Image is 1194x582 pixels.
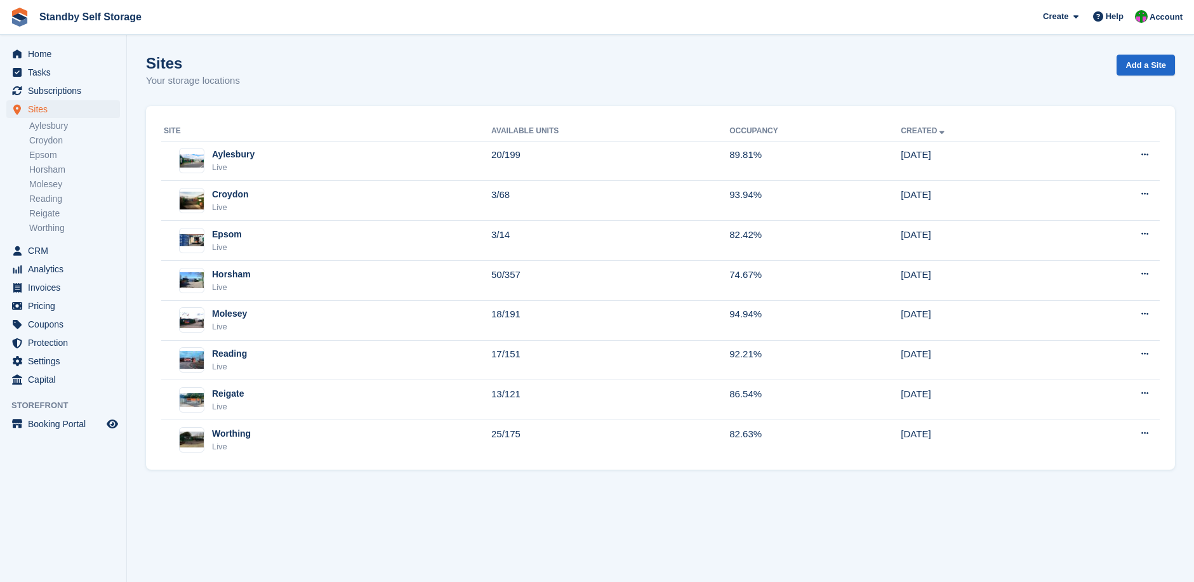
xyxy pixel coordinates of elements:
td: 93.94% [729,181,901,221]
td: [DATE] [901,420,1065,460]
img: stora-icon-8386f47178a22dfd0bd8f6a31ec36ba5ce8667c1dd55bd0f319d3a0aa187defe.svg [10,8,29,27]
td: 82.63% [729,420,901,460]
td: 17/151 [491,340,729,380]
td: 50/357 [491,261,729,301]
span: Subscriptions [28,82,104,100]
div: Croydon [212,188,249,201]
a: Reading [29,193,120,205]
td: 86.54% [729,380,901,420]
td: [DATE] [901,261,1065,301]
div: Reigate [212,387,244,400]
a: Aylesbury [29,120,120,132]
a: menu [6,297,120,315]
div: Live [212,241,242,254]
div: Live [212,360,247,373]
a: menu [6,334,120,352]
td: [DATE] [901,300,1065,340]
div: Horsham [212,268,251,281]
a: Worthing [29,222,120,234]
div: Live [212,440,251,453]
td: [DATE] [901,221,1065,261]
a: Add a Site [1117,55,1175,76]
td: 25/175 [491,420,729,460]
a: Preview store [105,416,120,432]
a: Standby Self Storage [34,6,147,27]
a: menu [6,63,120,81]
div: Reading [212,347,247,360]
td: 13/121 [491,380,729,420]
a: Croydon [29,135,120,147]
span: CRM [28,242,104,260]
img: Image of Epsom site [180,234,204,246]
div: Worthing [212,427,251,440]
td: 89.81% [729,141,901,181]
a: Epsom [29,149,120,161]
td: 3/68 [491,181,729,221]
td: [DATE] [901,340,1065,380]
span: Settings [28,352,104,370]
div: Live [212,400,244,413]
div: Molesey [212,307,247,321]
h1: Sites [146,55,240,72]
td: 94.94% [729,300,901,340]
img: Image of Molesey site [180,312,204,328]
span: Tasks [28,63,104,81]
div: Live [212,281,251,294]
span: Analytics [28,260,104,278]
td: 92.21% [729,340,901,380]
span: Account [1150,11,1183,23]
td: [DATE] [901,141,1065,181]
a: menu [6,100,120,118]
th: Site [161,121,491,142]
div: Aylesbury [212,148,255,161]
a: menu [6,279,120,296]
td: 3/14 [491,221,729,261]
img: Image of Worthing site [180,432,204,447]
span: Invoices [28,279,104,296]
span: Storefront [11,399,126,412]
a: menu [6,82,120,100]
img: Image of Croydon site [180,192,204,210]
a: Horsham [29,164,120,176]
span: Capital [28,371,104,388]
span: Create [1043,10,1068,23]
a: Molesey [29,178,120,190]
div: Live [212,161,255,174]
span: Booking Portal [28,415,104,433]
span: Protection [28,334,104,352]
td: [DATE] [901,380,1065,420]
a: menu [6,242,120,260]
img: Image of Horsham site [180,272,204,289]
span: Coupons [28,315,104,333]
td: [DATE] [901,181,1065,221]
span: Pricing [28,297,104,315]
a: menu [6,352,120,370]
p: Your storage locations [146,74,240,88]
div: Epsom [212,228,242,241]
span: Sites [28,100,104,118]
img: Image of Reigate site [180,393,204,407]
a: menu [6,45,120,63]
td: 74.67% [729,261,901,301]
a: menu [6,260,120,278]
th: Occupancy [729,121,901,142]
td: 18/191 [491,300,729,340]
td: 82.42% [729,221,901,261]
div: Live [212,201,249,214]
img: Image of Reading site [180,351,204,369]
img: Image of Aylesbury site [180,154,204,168]
span: Home [28,45,104,63]
span: Help [1106,10,1124,23]
div: Live [212,321,247,333]
a: menu [6,371,120,388]
a: menu [6,415,120,433]
td: 20/199 [491,141,729,181]
th: Available Units [491,121,729,142]
a: Created [901,126,947,135]
a: Reigate [29,208,120,220]
img: Michelle Mustoe [1135,10,1148,23]
a: menu [6,315,120,333]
